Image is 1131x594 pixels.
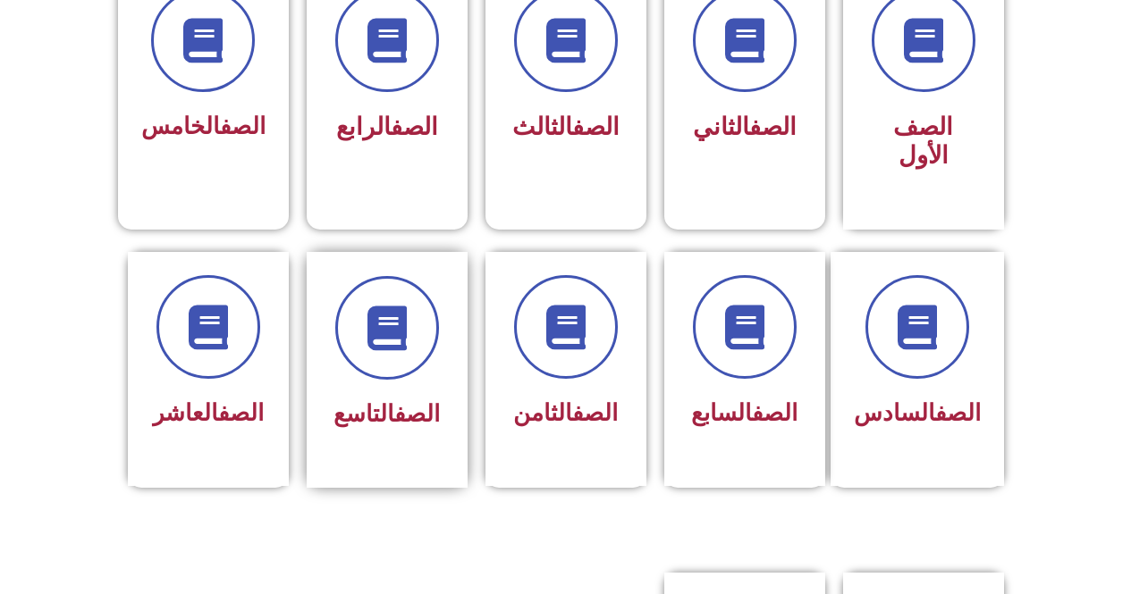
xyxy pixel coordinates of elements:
span: الصف الأول [893,113,953,170]
a: الصف [572,113,620,141]
span: الخامس [141,113,266,139]
span: الثاني [693,113,797,141]
a: الصف [394,400,440,427]
span: العاشر [153,399,264,426]
a: الصف [218,399,264,426]
span: الثالث [512,113,620,141]
span: السابع [691,399,798,426]
a: الصف [391,113,438,141]
a: الصف [749,113,797,141]
span: الرابع [336,113,438,141]
a: الصف [935,399,981,426]
span: السادس [854,399,981,426]
span: الثامن [513,399,618,426]
a: الصف [752,399,798,426]
a: الصف [220,113,266,139]
span: التاسع [333,400,440,427]
a: الصف [572,399,618,426]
